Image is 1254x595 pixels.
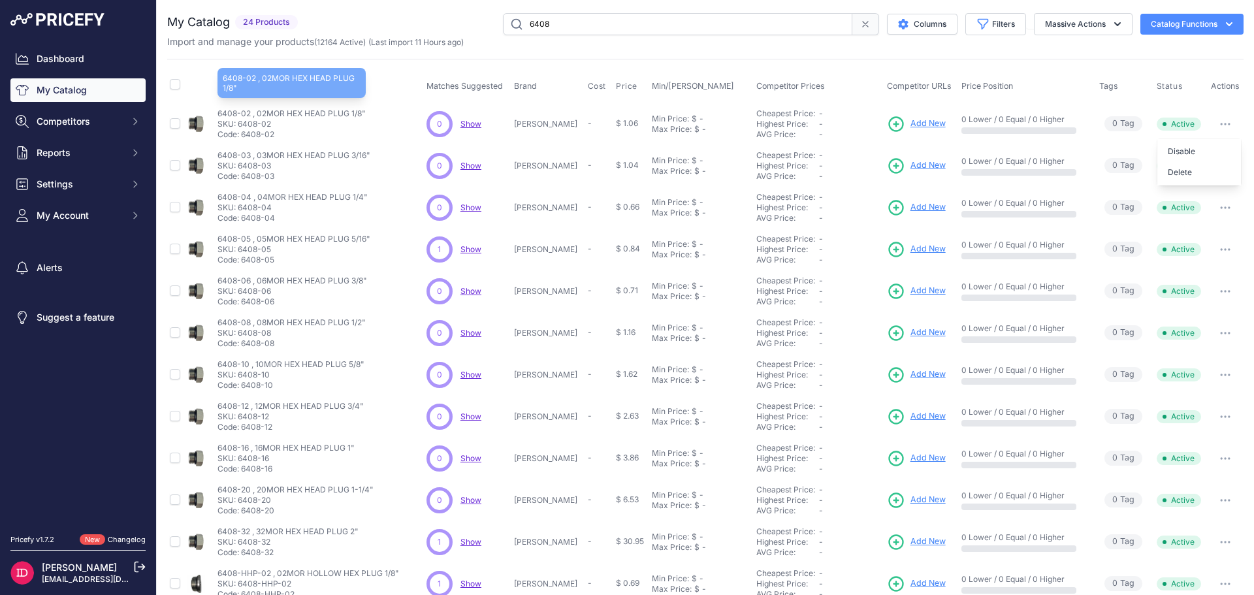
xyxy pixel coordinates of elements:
a: Show [460,286,481,296]
div: - [699,458,706,469]
p: SKU: 6408-03 [217,161,370,171]
p: 6408-08 , 08MOR HEX HEAD PLUG 1/2" [217,317,366,328]
span: - [819,453,823,463]
a: Changelog [108,535,146,544]
a: Show [460,411,481,421]
span: 0 [1112,452,1117,464]
p: 0 Lower / 0 Equal / 0 Higher [961,407,1085,417]
p: [PERSON_NAME] [514,286,583,297]
span: Active [1157,327,1201,340]
a: Cheapest Price: [756,108,815,118]
p: SKU: 6408-05 [217,244,370,255]
button: Competitors [10,110,146,133]
a: Show [460,161,481,170]
a: Cheapest Price: [756,401,815,411]
p: SKU: 6408-10 [217,370,364,380]
span: - [588,411,592,421]
nav: Sidebar [10,47,146,519]
span: 0 [437,202,442,214]
a: My Catalog [10,78,146,102]
span: Add New [910,577,946,590]
span: - [819,202,823,212]
div: $ [692,364,697,375]
span: ( ) [314,37,366,47]
div: AVG Price: [756,171,819,182]
span: Tag [1104,409,1142,424]
span: $ 3.86 [616,453,639,462]
span: (Last import 11 Hours ago) [368,37,464,47]
a: Show [460,579,481,588]
div: Max Price: [652,208,692,218]
div: AVG Price: [756,213,819,223]
span: Brand [514,81,537,91]
span: $ 0.84 [616,244,640,253]
p: Code: 6408-10 [217,380,364,391]
div: - [697,448,703,458]
div: $ [692,281,697,291]
span: 0 [1112,159,1117,172]
span: 0 [1112,243,1117,255]
div: - [699,249,706,260]
span: Reports [37,146,122,159]
div: - [697,197,703,208]
div: Max Price: [652,333,692,344]
div: Max Price: [652,417,692,427]
span: Active [1157,368,1201,381]
span: Add New [910,410,946,423]
div: $ [694,249,699,260]
div: $ [694,208,699,218]
div: $ [692,323,697,333]
p: Code: 6408-08 [217,338,366,349]
button: Price [616,81,640,91]
div: Highest Price: [756,244,819,255]
span: Min/[PERSON_NAME] [652,81,734,91]
span: 0 [437,327,442,339]
div: Min Price: [652,281,689,291]
div: - [699,291,706,302]
span: - [588,244,592,253]
div: $ [694,417,699,427]
span: Price [616,81,637,91]
span: Tag [1104,367,1142,382]
a: Suggest a feature [10,306,146,329]
span: Add New [910,159,946,172]
div: $ [692,448,697,458]
button: Delete [1157,162,1241,183]
span: - [819,129,823,139]
span: $ 0.66 [616,202,639,212]
a: Cheapest Price: [756,359,815,369]
span: - [819,328,823,338]
span: 0 [437,411,442,423]
span: Add New [910,285,946,297]
span: $ 1.04 [616,160,639,170]
span: Show [460,495,481,505]
div: $ [692,197,697,208]
span: My Account [37,209,122,222]
div: - [699,375,706,385]
div: 6408-02 , 02MOR HEX HEAD PLUG 1/8" [217,68,366,98]
p: 0 Lower / 0 Equal / 0 Higher [961,114,1085,125]
span: Show [460,244,481,254]
div: Max Price: [652,124,692,135]
p: SKU: 6408-02 [217,119,366,129]
span: $ 1.06 [616,118,638,128]
p: [PERSON_NAME] [514,161,583,171]
span: Tag [1104,158,1142,173]
span: 0 [1112,285,1117,297]
span: Tag [1104,451,1142,466]
div: Min Price: [652,323,689,333]
span: Show [460,537,481,547]
p: Code: 6408-04 [217,213,368,223]
p: 0 Lower / 0 Equal / 0 Higher [961,198,1085,208]
span: Status [1157,81,1183,91]
button: Filters [965,13,1026,35]
p: Code: 6408-12 [217,422,364,432]
div: - [697,281,703,291]
span: 0 [437,369,442,381]
a: Cheapest Price: [756,568,815,578]
div: $ [692,155,697,166]
p: 0 Lower / 0 Equal / 0 Higher [961,323,1085,334]
div: Highest Price: [756,370,819,380]
span: - [819,422,823,432]
div: Max Price: [652,291,692,302]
